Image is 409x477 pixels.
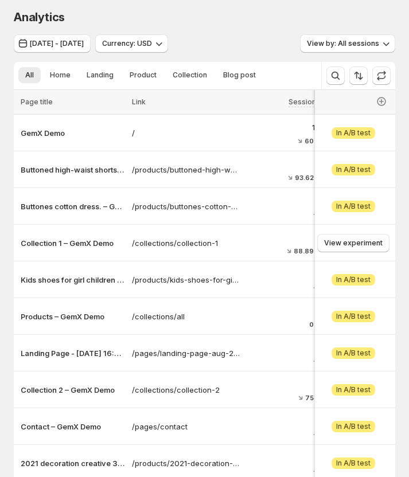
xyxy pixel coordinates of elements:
[50,71,71,80] span: Home
[336,165,371,174] span: In A/B test
[305,394,320,401] span: 75%
[294,248,320,255] span: 88.89%
[247,198,320,209] p: 3
[21,97,53,106] span: Page title
[132,311,240,322] a: /collections/all
[102,39,152,48] span: Currency: USD
[25,71,34,80] span: All
[132,164,240,175] a: /products/buttoned-high-waist-shorts
[309,321,320,328] span: 0%
[21,421,125,432] button: Contact – GemX Demo
[132,347,240,359] a: /pages/landing-page-aug-22-16-52-04
[349,67,368,85] button: Sort the results
[300,34,395,53] button: View by: All sessions
[132,237,240,249] a: /collections/collection-1
[247,232,320,243] p: 2
[132,274,240,286] a: /products/kids-shoes-for-girl-children-canvas-shoes-boys-sneakers-spring-autumn-girls-shoes-white...
[132,97,146,106] span: Link
[336,312,371,321] span: In A/B test
[247,305,320,316] p: 1
[87,71,114,80] span: Landing
[247,271,320,283] p: 2
[336,385,371,394] span: In A/B test
[21,201,125,212] button: Buttones cotton dress. – GemX Demo
[130,71,157,80] span: Product
[21,458,125,469] button: 2021 decoration creative 3D LED night light table lamp children bedroo – GemX Demo
[30,39,84,48] span: [DATE] - [DATE]
[289,97,320,107] span: Sessions
[21,347,125,359] button: Landing Page - [DATE] 16:52:04 – GemX Demo
[247,378,320,390] p: 1
[336,128,371,138] span: In A/B test
[336,275,371,284] span: In A/B test
[295,174,320,181] span: 93.62%
[21,311,125,322] button: Products – GemX Demo
[21,164,125,175] button: Buttoned high-waist shorts test – GemX Demo
[132,384,240,396] a: /collections/collection-2
[21,274,125,286] button: Kids shoes for girl children canvas shoes boys sneakers Spring autumn – GemX Demo
[21,127,125,139] button: GemX Demo
[307,39,379,48] span: View by: All sessions
[247,345,320,356] p: 1
[132,458,240,469] a: /products/2021-decoration-creative-3d-led-night-light-table-lamp-children-bedroom-child-gift-home
[336,202,371,211] span: In A/B test
[324,238,383,248] span: View experiment
[336,459,371,468] span: In A/B test
[336,422,371,431] span: In A/B test
[132,421,240,432] a: /pages/contact
[305,138,320,144] span: 60%
[21,237,125,249] button: Collection 1 – GemX Demo
[223,71,256,80] span: Blog post
[247,418,320,429] p: 1
[14,34,91,53] button: [DATE] - [DATE]
[14,10,65,24] span: Analytics
[247,158,320,170] p: 3
[132,127,240,139] a: /
[247,455,320,466] p: 1
[247,122,320,133] p: 10
[95,34,168,53] button: Currency: USD
[326,67,345,85] button: Search and filter results
[336,349,371,358] span: In A/B test
[132,201,240,212] a: /products/buttones-cotton-dress
[21,384,125,396] button: Collection 2 – GemX Demo
[317,234,389,252] button: View experiment
[173,71,207,80] span: Collection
